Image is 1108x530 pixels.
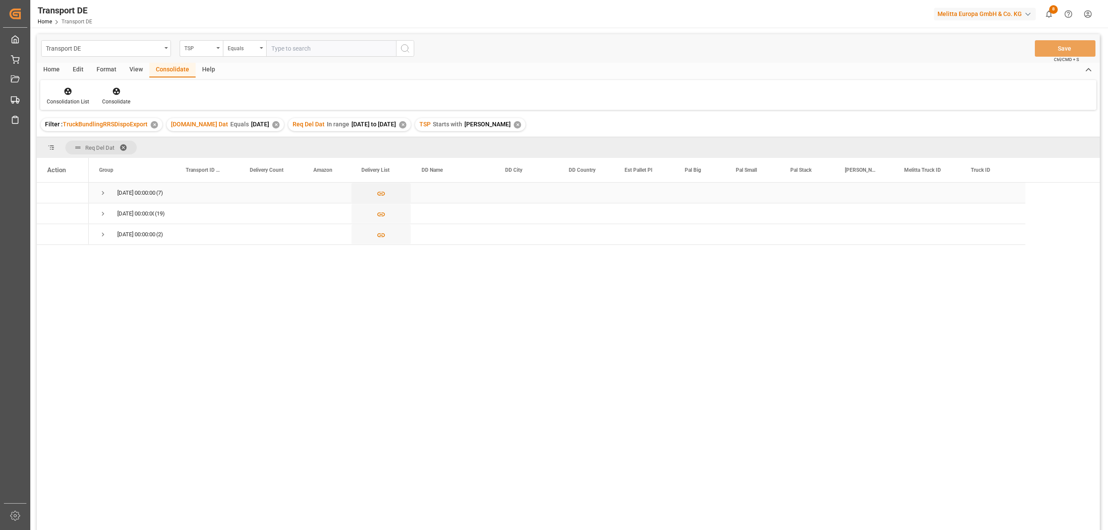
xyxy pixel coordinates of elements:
[117,183,155,203] div: [DATE] 00:00:00
[399,121,406,128] div: ✕
[85,145,114,151] span: Req Del Dat
[99,167,113,173] span: Group
[250,167,283,173] span: Delivery Count
[904,167,941,173] span: Melitta Truck ID
[396,40,414,57] button: search button
[971,167,990,173] span: Truck ID
[327,121,349,128] span: In range
[184,42,214,52] div: TSP
[419,121,431,128] span: TSP
[38,4,92,17] div: Transport DE
[180,40,223,57] button: open menu
[251,121,269,128] span: [DATE]
[45,121,63,128] span: Filter :
[934,6,1039,22] button: Melitta Europa GmbH & Co. KG
[47,98,89,106] div: Consolidation List
[156,225,163,244] span: (2)
[41,40,171,57] button: open menu
[230,121,249,128] span: Equals
[155,204,165,224] span: (19)
[102,98,130,106] div: Consolidate
[293,121,325,128] span: Req Del Dat
[790,167,812,173] span: Pal Stack
[505,167,522,173] span: DD City
[569,167,596,173] span: DD Country
[186,167,221,173] span: Transport ID Logward
[422,167,443,173] span: DD Name
[38,19,52,25] a: Home
[123,63,149,77] div: View
[90,63,123,77] div: Format
[47,166,66,174] div: Action
[266,40,396,57] input: Type to search
[433,121,462,128] span: Starts with
[223,40,266,57] button: open menu
[1054,56,1079,63] span: Ctrl/CMD + S
[845,167,876,173] span: [PERSON_NAME]
[171,121,228,128] span: [DOMAIN_NAME] Dat
[89,224,1025,245] div: Press SPACE to select this row.
[37,183,89,203] div: Press SPACE to select this row.
[156,183,163,203] span: (7)
[1039,4,1059,24] button: show 8 new notifications
[228,42,257,52] div: Equals
[685,167,701,173] span: Pal Big
[151,121,158,128] div: ✕
[37,224,89,245] div: Press SPACE to select this row.
[514,121,521,128] div: ✕
[313,167,332,173] span: Amazon
[46,42,161,53] div: Transport DE
[37,63,66,77] div: Home
[63,121,148,128] span: TruckBundlingRRSDispoExport
[1059,4,1078,24] button: Help Center
[117,225,155,244] div: [DATE] 00:00:00
[934,8,1036,20] div: Melitta Europa GmbH & Co. KG
[1049,5,1058,14] span: 8
[89,203,1025,224] div: Press SPACE to select this row.
[89,183,1025,203] div: Press SPACE to select this row.
[1035,40,1095,57] button: Save
[361,167,390,173] span: Delivery List
[66,63,90,77] div: Edit
[351,121,396,128] span: [DATE] to [DATE]
[736,167,757,173] span: Pal Small
[625,167,652,173] span: Est Pallet Pl
[196,63,222,77] div: Help
[464,121,511,128] span: [PERSON_NAME]
[37,203,89,224] div: Press SPACE to select this row.
[117,204,154,224] div: [DATE] 00:00:00
[149,63,196,77] div: Consolidate
[272,121,280,128] div: ✕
